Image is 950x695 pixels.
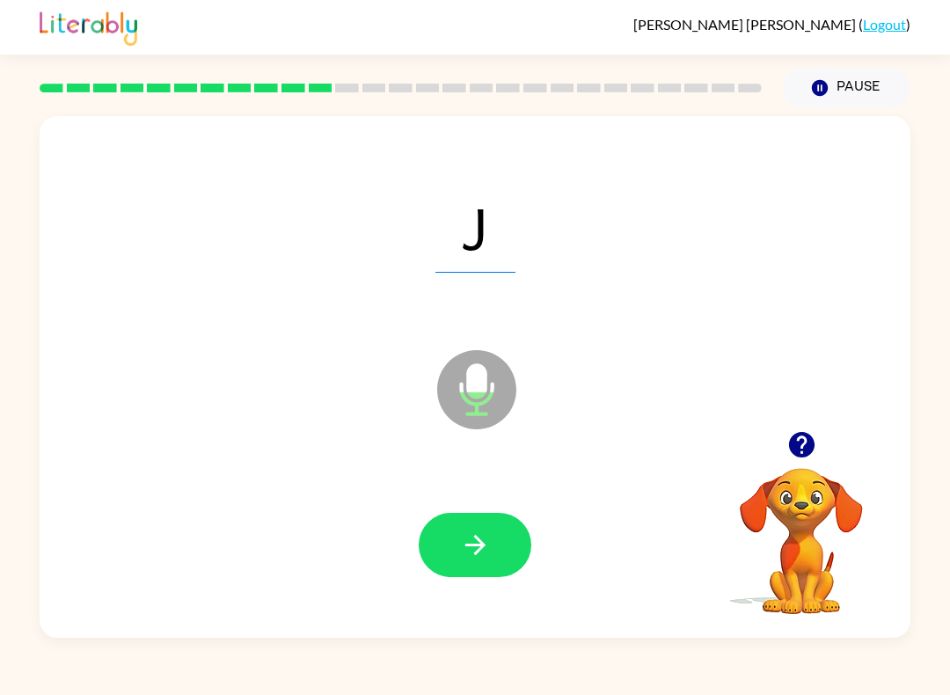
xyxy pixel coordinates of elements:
[863,16,906,33] a: Logout
[783,68,910,108] button: Pause
[633,16,910,33] div: ( )
[713,441,889,617] video: Your browser must support playing .mp4 files to use Literably. Please try using another browser.
[40,7,137,46] img: Literably
[633,16,859,33] span: [PERSON_NAME] [PERSON_NAME]
[435,181,515,273] span: J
